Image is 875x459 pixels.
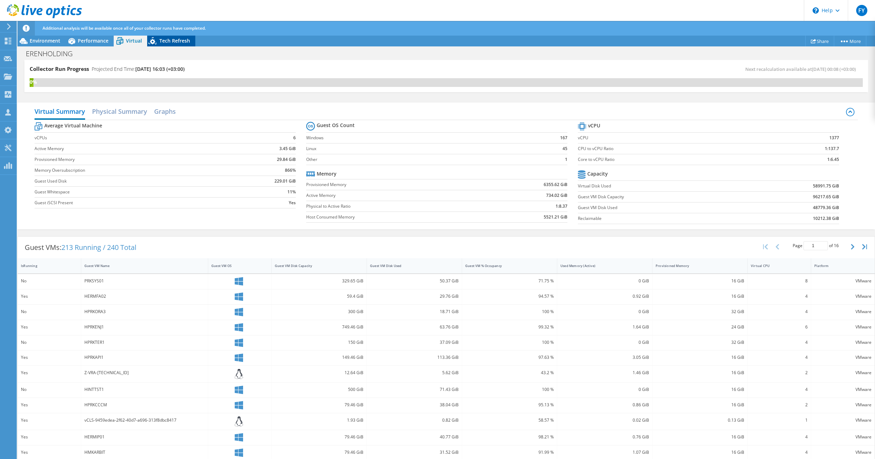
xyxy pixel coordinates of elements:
[21,433,78,441] div: Yes
[560,449,649,456] div: 1.07 GiB
[656,416,744,424] div: 0.13 GiB
[560,339,649,346] div: 0 GiB
[159,37,190,44] span: Tech Refresh
[813,7,819,14] svg: \n
[814,369,872,377] div: VMware
[306,181,485,188] label: Provisioned Memory
[565,156,567,163] b: 1
[578,193,749,200] label: Guest VM Disk Capacity
[465,323,554,331] div: 99.32 %
[813,193,839,200] b: 96217.65 GiB
[804,241,828,250] input: jump to page
[370,416,459,424] div: 0.82 GiB
[306,203,485,210] label: Physical to Active Ratio
[813,204,839,211] b: 48779.36 GiB
[84,416,205,424] div: vCLS-9459edea-2f62-40d7-a696-313f8dbc8417
[21,369,78,377] div: Yes
[275,369,363,377] div: 12.64 GiB
[370,339,459,346] div: 37.09 GiB
[814,386,872,393] div: VMware
[465,277,554,285] div: 71.75 %
[656,293,744,300] div: 16 GiB
[814,401,872,409] div: VMware
[751,433,808,441] div: 4
[814,449,872,456] div: VMware
[287,188,296,195] b: 11%
[656,323,744,331] div: 24 GiB
[21,264,69,268] div: IsRunning
[544,214,567,221] b: 5521.21 GiB
[306,214,485,221] label: Host Consumed Memory
[84,339,205,346] div: HPRKTER1
[43,25,206,31] span: Additional analysis will be available once all of your collector runs have completed.
[825,145,839,152] b: 1:137.7
[813,183,839,190] b: 58991.75 GiB
[814,308,872,316] div: VMware
[465,386,554,393] div: 100 %
[30,37,60,44] span: Environment
[285,167,296,174] b: 866%
[317,170,337,177] b: Memory
[370,293,459,300] div: 29.76 GiB
[35,188,233,195] label: Guest Whitespace
[560,264,641,268] div: Used Memory (Active)
[560,308,649,316] div: 0 GiB
[277,156,296,163] b: 29.84 GiB
[560,433,649,441] div: 0.76 GiB
[84,433,205,441] div: HERMIP01
[814,339,872,346] div: VMware
[812,66,856,72] span: [DATE] 00:08 (+03:00)
[275,416,363,424] div: 1.93 GiB
[84,354,205,361] div: HPRKAPI1
[587,170,608,177] b: Capacity
[656,386,744,393] div: 16 GiB
[306,134,533,141] label: Windows
[135,66,184,72] span: [DATE] 16:03 (+03:00)
[465,416,554,424] div: 58.57 %
[275,264,355,268] div: Guest VM Disk Capacity
[560,293,649,300] div: 0.92 GiB
[275,386,363,393] div: 500 GiB
[21,277,78,285] div: No
[35,167,233,174] label: Memory Oversubscription
[84,308,205,316] div: HPRKORA3
[751,339,808,346] div: 4
[814,354,872,361] div: VMware
[370,433,459,441] div: 40.77 GiB
[154,104,176,118] h2: Graphs
[814,293,872,300] div: VMware
[751,449,808,456] div: 4
[751,293,808,300] div: 4
[370,449,459,456] div: 31.52 GiB
[578,215,749,222] label: Reclaimable
[834,243,839,249] span: 16
[21,416,78,424] div: Yes
[275,354,363,361] div: 149.46 GiB
[465,433,554,441] div: 98.21 %
[656,449,744,456] div: 16 GiB
[61,243,136,252] span: 213 Running / 240 Total
[560,134,567,141] b: 167
[317,122,355,129] b: Guest OS Count
[465,293,554,300] div: 94.57 %
[92,65,184,73] h4: Projected End Time:
[279,145,296,152] b: 3.45 GiB
[560,416,649,424] div: 0.02 GiB
[465,354,554,361] div: 97.63 %
[578,204,749,211] label: Guest VM Disk Used
[814,264,863,268] div: Platform
[827,156,839,163] b: 1:6.45
[211,264,260,268] div: Guest VM OS
[656,308,744,316] div: 32 GiB
[465,401,554,409] div: 95.13 %
[656,264,736,268] div: Provisioned Memory
[306,145,533,152] label: Linux
[751,264,799,268] div: Virtual CPU
[560,323,649,331] div: 1.64 GiB
[35,199,233,206] label: Guest iSCSI Present
[656,401,744,409] div: 16 GiB
[35,145,233,152] label: Active Memory
[84,386,205,393] div: HINTTST1
[370,264,450,268] div: Guest VM Disk Used
[84,369,205,377] div: Z-VRA-[TECHNICAL_ID]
